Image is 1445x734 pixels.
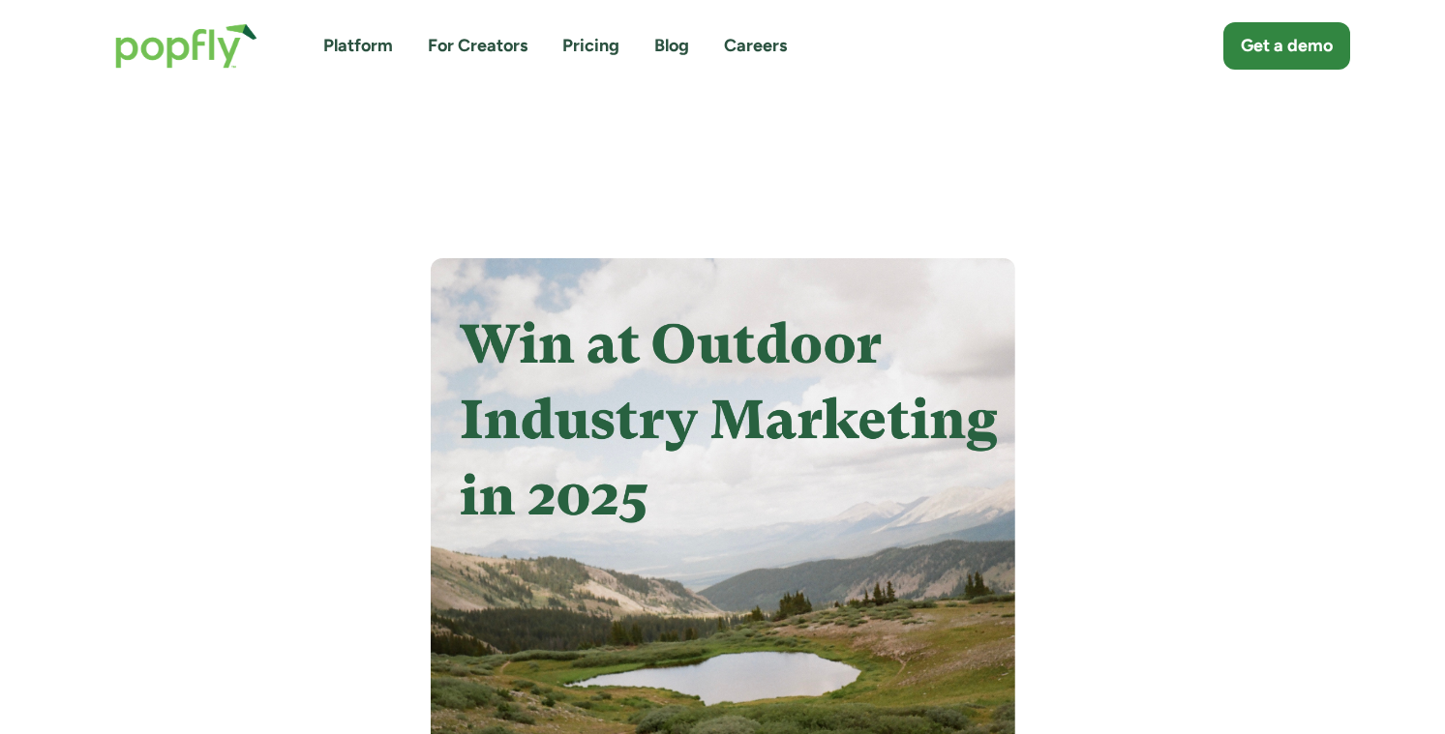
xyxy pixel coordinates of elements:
[323,34,393,58] a: Platform
[562,34,619,58] a: Pricing
[96,4,277,88] a: home
[724,34,787,58] a: Careers
[654,34,689,58] a: Blog
[428,34,527,58] a: For Creators
[1241,34,1333,58] div: Get a demo
[1223,22,1350,70] a: Get a demo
